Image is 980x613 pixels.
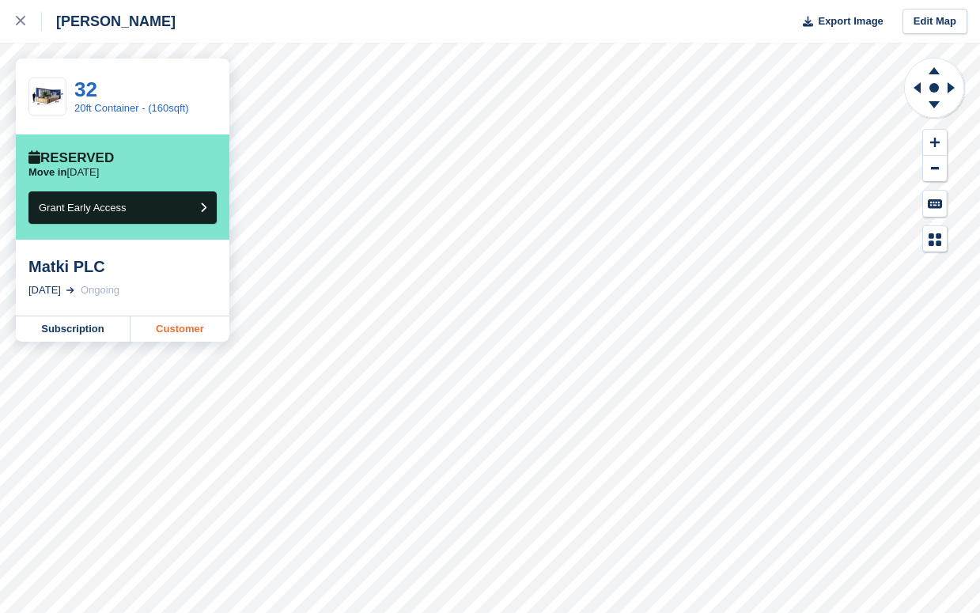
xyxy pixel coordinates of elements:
[818,13,883,29] span: Export Image
[923,226,947,252] button: Map Legend
[39,202,127,214] span: Grant Early Access
[28,150,114,166] div: Reserved
[793,9,884,35] button: Export Image
[81,282,119,298] div: Ongoing
[42,12,176,31] div: [PERSON_NAME]
[28,257,217,276] div: Matki PLC
[28,166,99,179] p: [DATE]
[923,191,947,217] button: Keyboard Shortcuts
[28,191,217,224] button: Grant Early Access
[74,78,97,101] a: 32
[66,287,74,293] img: arrow-right-light-icn-cde0832a797a2874e46488d9cf13f60e5c3a73dbe684e267c42b8395dfbc2abf.svg
[902,9,967,35] a: Edit Map
[131,316,229,342] a: Customer
[28,282,61,298] div: [DATE]
[28,166,66,178] span: Move in
[29,83,66,111] img: 20-ft-container.jpg
[923,156,947,182] button: Zoom Out
[16,316,131,342] a: Subscription
[74,102,189,114] a: 20ft Container - (160sqft)
[923,130,947,156] button: Zoom In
